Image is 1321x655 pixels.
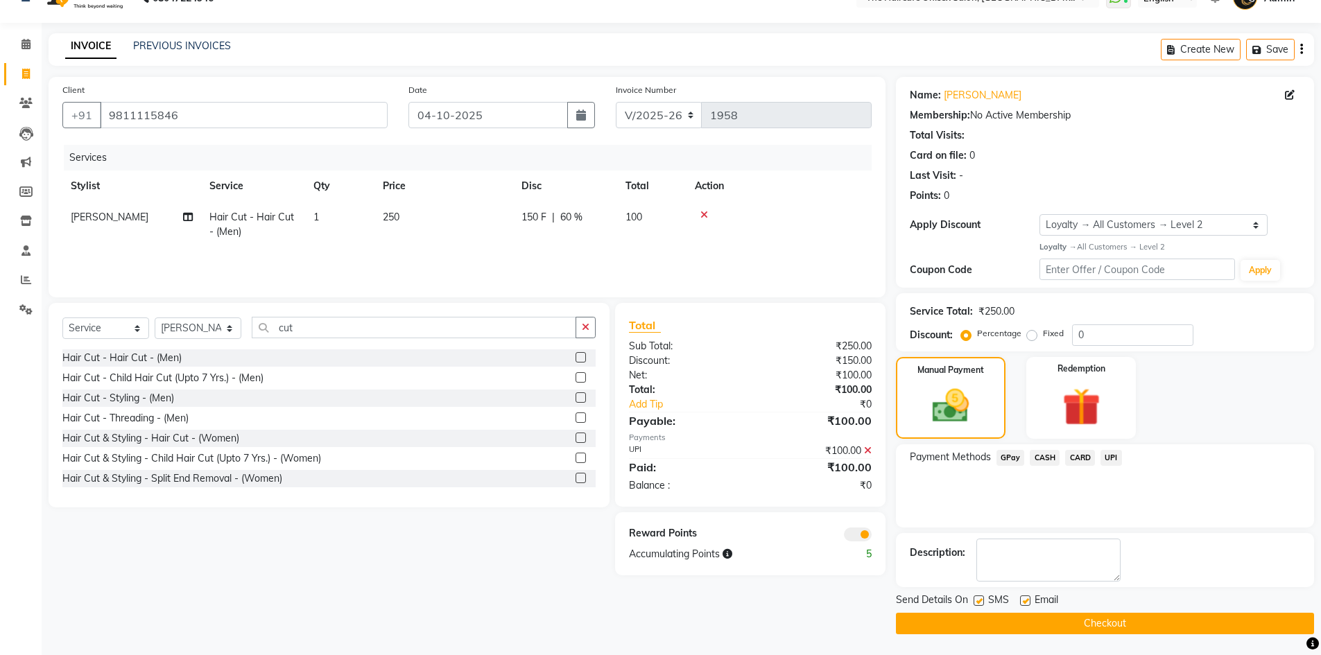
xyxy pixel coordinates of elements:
[62,371,264,385] div: Hair Cut - Child Hair Cut (Upto 7 Yrs.) - (Men)
[617,171,687,202] th: Total
[619,339,750,353] div: Sub Total:
[910,189,941,203] div: Points:
[816,547,882,561] div: 5
[1043,327,1064,340] label: Fixed
[910,168,956,183] div: Last Visit:
[750,339,882,353] div: ₹250.00
[750,368,882,383] div: ₹100.00
[100,102,388,128] input: Search by Name/Mobile/Email/Code
[1039,259,1235,280] input: Enter Offer / Coupon Code
[619,368,750,383] div: Net:
[513,171,617,202] th: Disc
[1039,241,1300,253] div: All Customers → Level 2
[62,102,101,128] button: +91
[988,593,1009,610] span: SMS
[305,171,374,202] th: Qty
[62,171,201,202] th: Stylist
[944,189,949,203] div: 0
[552,210,555,225] span: |
[1100,450,1122,466] span: UPI
[750,383,882,397] div: ₹100.00
[64,145,882,171] div: Services
[209,211,294,238] span: Hair Cut - Hair Cut - (Men)
[969,148,975,163] div: 0
[996,450,1025,466] span: GPay
[896,593,968,610] span: Send Details On
[62,351,182,365] div: Hair Cut - Hair Cut - (Men)
[619,397,772,412] a: Add Tip
[62,471,282,486] div: Hair Cut & Styling - Split End Removal - (Women)
[374,171,513,202] th: Price
[629,318,661,333] span: Total
[252,317,576,338] input: Search or Scan
[917,364,984,376] label: Manual Payment
[896,613,1314,634] button: Checkout
[959,168,963,183] div: -
[910,108,1300,123] div: No Active Membership
[1057,363,1105,375] label: Redemption
[772,397,882,412] div: ₹0
[910,450,991,464] span: Payment Methods
[521,210,546,225] span: 150 F
[619,412,750,429] div: Payable:
[625,211,642,223] span: 100
[750,412,882,429] div: ₹100.00
[750,459,882,475] div: ₹100.00
[62,411,189,426] div: Hair Cut - Threading - (Men)
[313,211,319,223] span: 1
[619,444,750,458] div: UPI
[619,459,750,475] div: Paid:
[910,148,967,163] div: Card on file:
[1246,39,1295,60] button: Save
[619,383,750,397] div: Total:
[750,478,882,493] div: ₹0
[1051,383,1112,430] img: _gift.svg
[910,88,941,103] div: Name:
[560,210,582,225] span: 60 %
[71,211,148,223] span: [PERSON_NAME]
[944,88,1021,103] a: [PERSON_NAME]
[1039,242,1076,252] strong: Loyalty →
[1241,260,1280,281] button: Apply
[62,431,239,446] div: Hair Cut & Styling - Hair Cut - (Women)
[62,391,174,405] div: Hair Cut - Styling - (Men)
[133,40,231,52] a: PREVIOUS INVOICES
[910,545,965,560] div: Description:
[616,84,676,96] label: Invoice Number
[408,84,427,96] label: Date
[619,526,750,541] div: Reward Points
[750,353,882,368] div: ₹150.00
[62,451,321,466] div: Hair Cut & Styling - Child Hair Cut (Upto 7 Yrs.) - (Women)
[1035,593,1058,610] span: Email
[910,218,1040,232] div: Apply Discount
[978,304,1015,319] div: ₹250.00
[910,108,970,123] div: Membership:
[383,211,399,223] span: 250
[629,432,871,444] div: Payments
[1161,39,1241,60] button: Create New
[750,444,882,458] div: ₹100.00
[687,171,872,202] th: Action
[910,263,1040,277] div: Coupon Code
[910,328,953,342] div: Discount:
[619,353,750,368] div: Discount:
[62,84,85,96] label: Client
[1030,450,1060,466] span: CASH
[201,171,305,202] th: Service
[1065,450,1095,466] span: CARD
[65,34,116,59] a: INVOICE
[619,547,815,561] div: Accumulating Points
[977,327,1021,340] label: Percentage
[910,304,973,319] div: Service Total:
[910,128,965,143] div: Total Visits:
[921,385,981,427] img: _cash.svg
[619,478,750,493] div: Balance :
